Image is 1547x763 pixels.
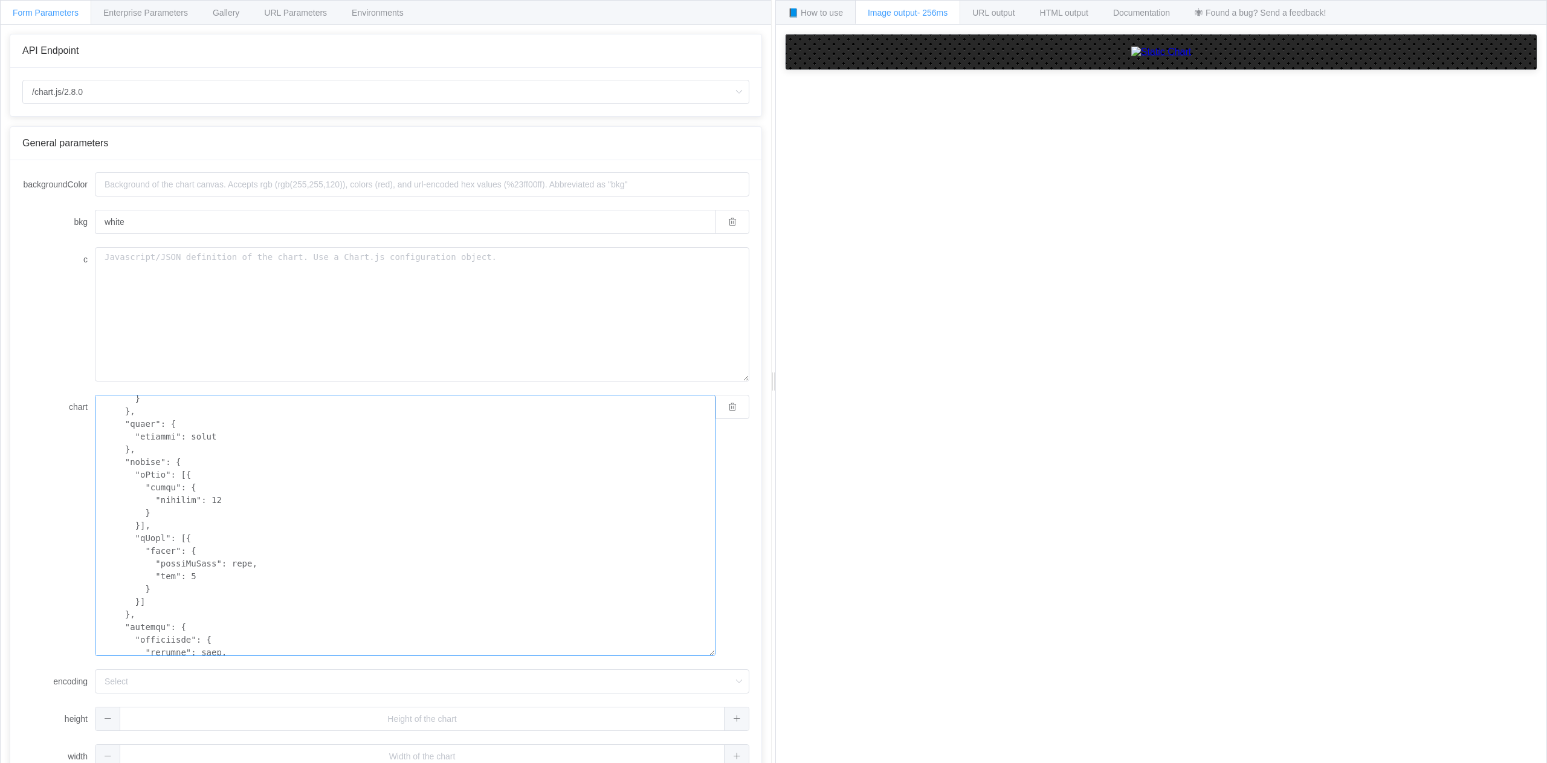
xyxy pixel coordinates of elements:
[264,8,327,18] span: URL Parameters
[22,210,95,234] label: bkg
[22,80,749,104] input: Select
[213,8,239,18] span: Gallery
[22,707,95,731] label: height
[972,8,1015,18] span: URL output
[868,8,948,18] span: Image output
[1040,8,1088,18] span: HTML output
[1131,47,1192,57] img: Static Chart
[95,172,749,196] input: Background of the chart canvas. Accepts rgb (rgb(255,255,120)), colors (red), and url-encoded hex...
[22,395,95,419] label: chart
[95,210,715,234] input: Background of the chart canvas. Accepts rgb (rgb(255,255,120)), colors (red), and url-encoded hex...
[1195,8,1326,18] span: 🕷 Found a bug? Send a feedback!
[22,45,79,56] span: API Endpoint
[798,47,1525,57] a: Static Chart
[22,172,95,196] label: backgroundColor
[22,247,95,271] label: c
[1113,8,1170,18] span: Documentation
[103,8,188,18] span: Enterprise Parameters
[95,669,749,693] input: Select
[13,8,79,18] span: Form Parameters
[22,138,108,148] span: General parameters
[788,8,843,18] span: 📘 How to use
[95,707,749,731] input: Height of the chart
[917,8,948,18] span: - 256ms
[22,669,95,693] label: encoding
[352,8,404,18] span: Environments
